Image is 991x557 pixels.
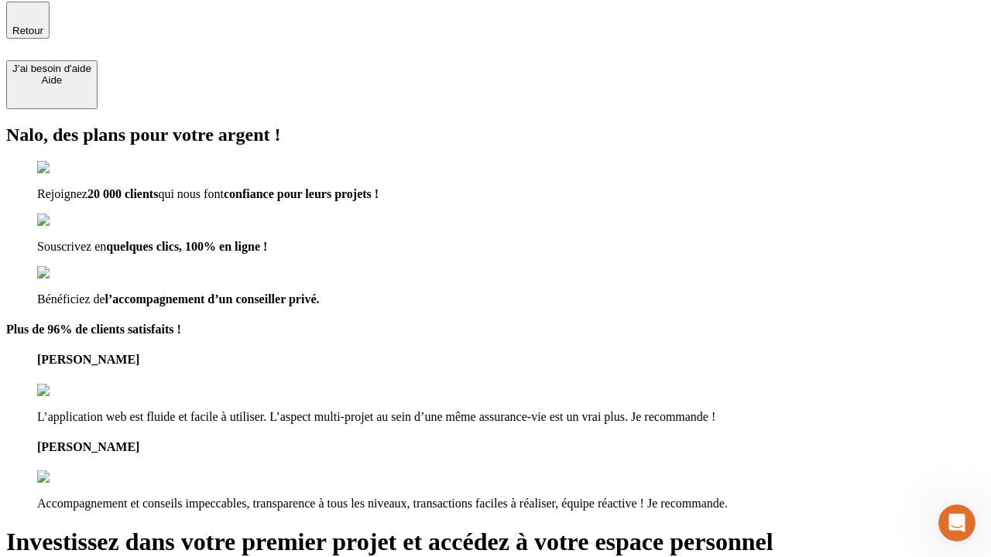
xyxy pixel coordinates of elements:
[12,63,91,74] div: J’ai besoin d'aide
[87,187,159,200] span: 20 000 clients
[37,240,106,253] span: Souscrivez en
[37,440,985,454] h4: [PERSON_NAME]
[37,497,985,511] p: Accompagnement et conseils impeccables, transparence à tous les niveaux, transactions faciles à r...
[938,504,976,542] iframe: Intercom live chat
[6,2,50,39] button: Retour
[37,161,104,175] img: checkmark
[37,214,104,227] img: checkmark
[224,187,379,200] span: confiance pour leurs projets !
[37,292,105,306] span: Bénéficiez de
[37,470,114,484] img: reviews stars
[105,292,320,306] span: l’accompagnement d’un conseiller privé.
[37,187,87,200] span: Rejoignez
[6,323,985,337] h4: Plus de 96% de clients satisfaits !
[12,25,43,36] span: Retour
[158,187,223,200] span: qui nous font
[37,266,104,280] img: checkmark
[37,353,985,367] h4: [PERSON_NAME]
[37,384,114,398] img: reviews stars
[106,240,267,253] span: quelques clics, 100% en ligne !
[6,125,985,145] h2: Nalo, des plans pour votre argent !
[6,528,985,556] h1: Investissez dans votre premier projet et accédez à votre espace personnel
[12,74,91,86] div: Aide
[37,410,985,424] p: L’application web est fluide et facile à utiliser. L’aspect multi-projet au sein d’une même assur...
[6,60,98,109] button: J’ai besoin d'aideAide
